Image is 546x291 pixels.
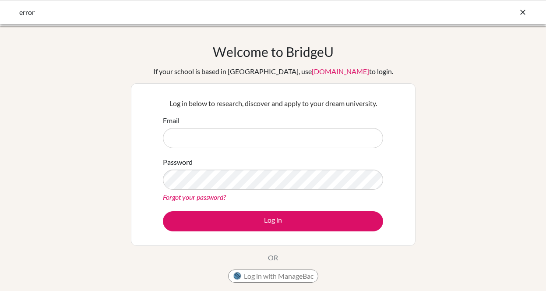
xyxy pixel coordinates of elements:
h1: Welcome to BridgeU [213,44,334,60]
p: Log in below to research, discover and apply to your dream university. [163,98,383,109]
a: Forgot your password? [163,193,226,201]
div: error [19,7,396,18]
label: Password [163,157,193,167]
div: If your school is based in [GEOGRAPHIC_DATA], use to login. [153,66,393,77]
button: Log in [163,211,383,231]
button: Log in with ManageBac [228,270,318,283]
p: OR [268,252,278,263]
label: Email [163,115,180,126]
a: [DOMAIN_NAME] [312,67,369,75]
